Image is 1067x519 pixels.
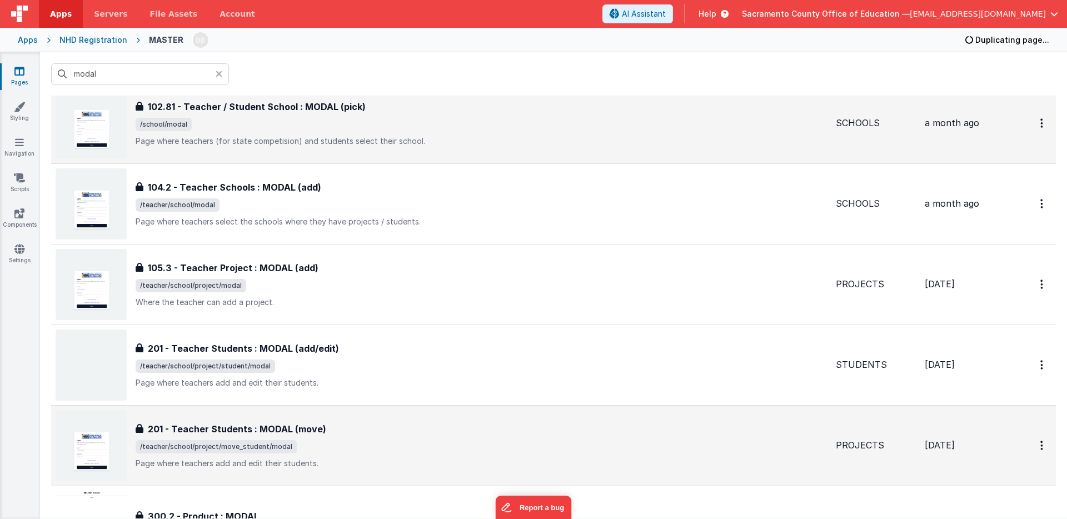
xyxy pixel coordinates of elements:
span: Sacramento County Office of Education — [742,8,910,19]
span: Servers [94,8,127,19]
span: /teacher/school/project/move_student/modal [136,440,297,453]
button: Options [1034,273,1051,296]
span: Help [699,8,716,19]
span: /teacher/school/project/student/modal [136,360,275,373]
button: Sacramento County Office of Education — [EMAIL_ADDRESS][DOMAIN_NAME] [742,8,1058,19]
button: Options [1034,192,1051,215]
span: Apps [50,8,72,19]
div: SCHOOLS [836,197,916,210]
p: Page where teachers select the schools where they have projects / students. [136,216,827,227]
div: PROJECTS [836,278,916,291]
h3: 201 - Teacher Students : MODAL (add/edit) [148,342,339,355]
span: [EMAIL_ADDRESS][DOMAIN_NAME] [910,8,1046,19]
span: [DATE] [925,278,955,290]
h3: 105.3 - Teacher Project : MODAL (add) [148,261,318,275]
span: AI Assistant [622,8,666,19]
div: PROJECTS [836,439,916,452]
iframe: Marker.io feedback button [496,496,572,519]
div: MASTER [149,34,183,46]
span: /school/modal [136,118,192,131]
p: Page where teachers add and edit their students. [136,458,827,469]
span: /teacher/school/modal [136,198,220,212]
p: Where the teacher can add a project. [136,297,827,308]
span: a month ago [925,117,979,128]
div: NHD Registration [59,34,127,46]
input: Search pages, id's ... [51,63,229,84]
div: STUDENTS [836,358,916,371]
h3: 104.2 - Teacher Schools : MODAL (add) [148,181,321,194]
p: Page where teachers add and edit their students. [136,377,827,388]
span: [DATE] [925,440,955,451]
p: Page where teachers (for state competision) and students select their school. [136,136,827,147]
span: a month ago [925,198,979,209]
h3: 102.81 - Teacher / Student School : MODAL (pick) [148,100,366,113]
div: Apps [18,34,38,46]
img: 3aae05562012a16e32320df8a0cd8a1d [193,32,208,48]
span: File Assets [150,8,198,19]
button: Options [1034,112,1051,134]
button: Options [1034,353,1051,376]
button: Options [1034,434,1051,457]
span: [DATE] [925,359,955,370]
div: Duplicating page... [965,32,1049,48]
h3: 201 - Teacher Students : MODAL (move) [148,422,326,436]
span: /teacher/school/project/modal [136,279,246,292]
button: AI Assistant [602,4,673,23]
div: SCHOOLS [836,117,916,129]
